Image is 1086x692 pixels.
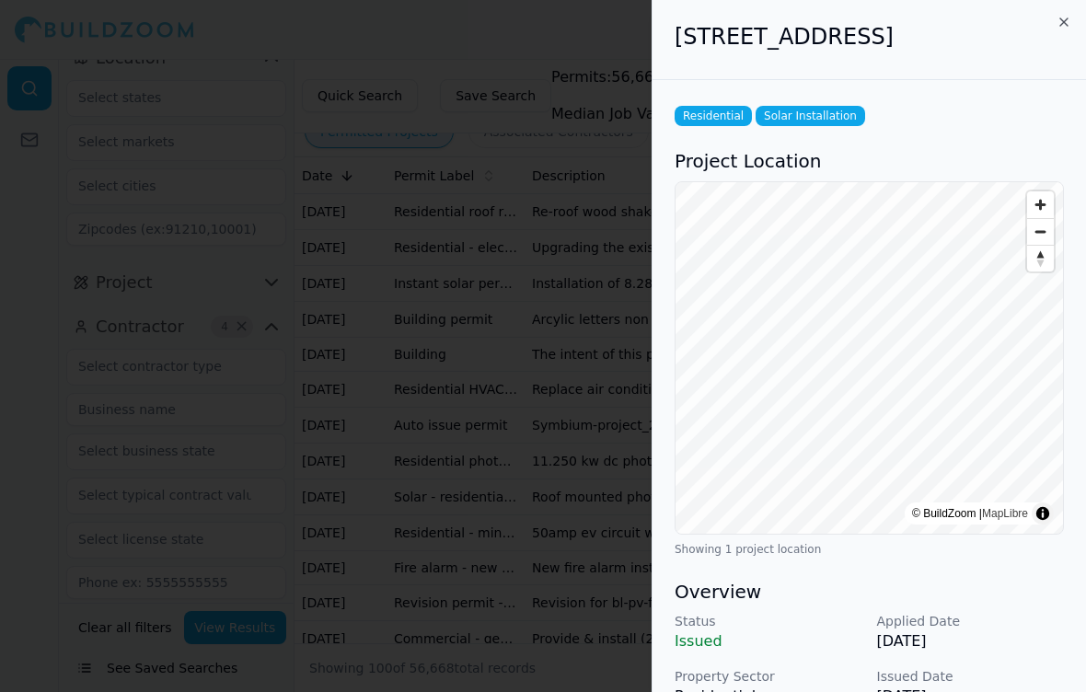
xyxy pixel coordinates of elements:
[675,148,1064,174] h3: Project Location
[675,106,752,126] span: Residential
[675,667,862,686] p: Property Sector
[675,630,862,652] p: Issued
[877,612,1065,630] p: Applied Date
[675,579,1064,605] h3: Overview
[912,504,1028,523] div: © BuildZoom |
[1027,191,1054,218] button: Zoom in
[982,507,1028,520] a: MapLibre
[1027,218,1054,245] button: Zoom out
[675,22,1064,52] h2: [STREET_ADDRESS]
[877,667,1065,686] p: Issued Date
[756,106,865,126] span: Solar Installation
[675,612,862,630] p: Status
[1032,502,1054,525] summary: Toggle attribution
[877,630,1065,652] p: [DATE]
[675,542,1064,557] div: Showing 1 project location
[1027,245,1054,271] button: Reset bearing to north
[676,182,1063,534] canvas: Map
